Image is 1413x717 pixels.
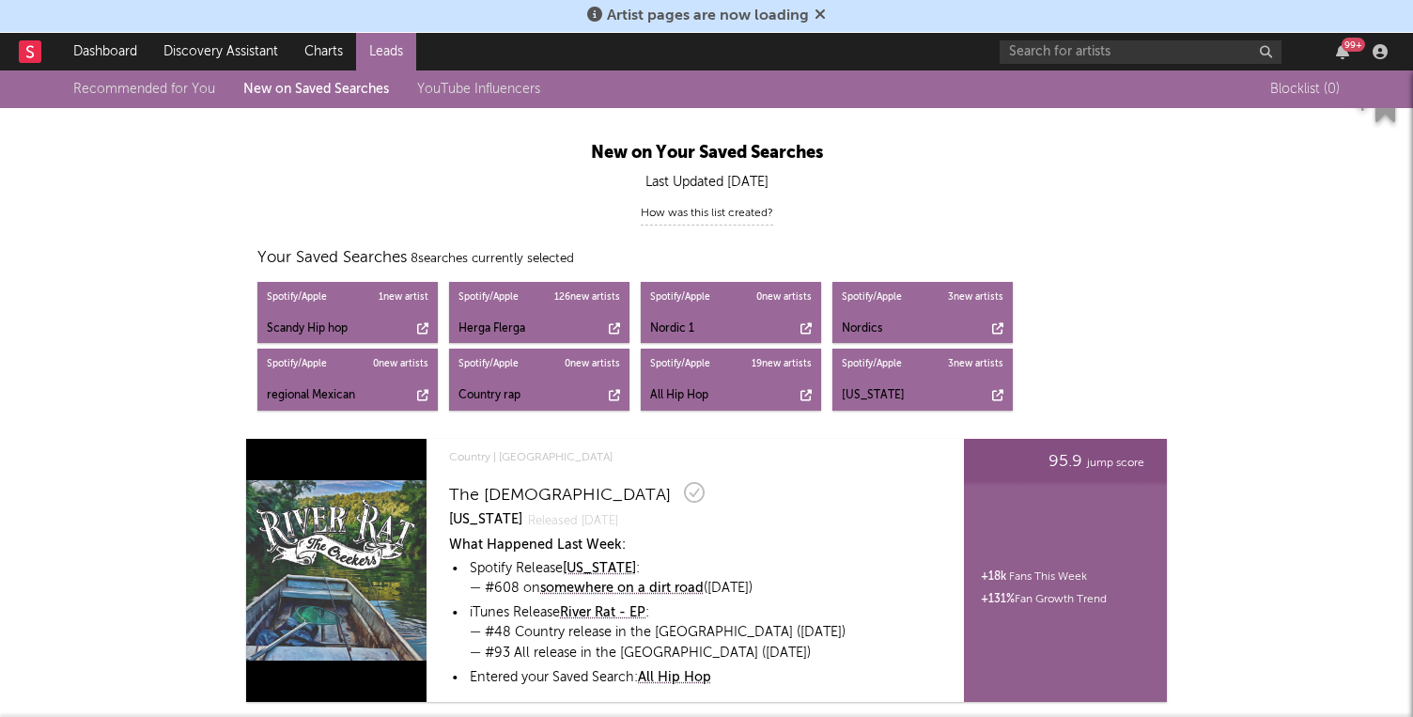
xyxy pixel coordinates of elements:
[641,349,821,410] div: Spotify/Apple19new artistsAll Hip Hop
[449,446,917,469] span: Country | [GEOGRAPHIC_DATA]
[842,384,905,407] div: [US_STATE]
[451,558,467,600] td: •
[981,571,1006,583] span: + 18k
[379,286,428,308] span: 1 new artist
[528,509,618,534] span: Released [DATE]
[554,286,620,308] span: 126 new artist s
[458,384,520,407] div: Country rap
[449,534,917,556] div: What Happened Last Week:
[257,349,438,410] div: Spotify/Apple0new artistsregional Mexican
[650,384,708,407] div: All Hip Hop
[267,384,355,407] div: regional Mexican
[1048,450,1082,473] span: 95.9
[563,559,636,580] a: [US_STATE]
[981,566,1087,588] div: Fans This Week
[1270,83,1340,96] span: Blocklist
[267,286,429,308] div: Spotify/Apple
[842,286,1004,308] div: Spotify/Apple
[540,579,704,600] a: somewhere on a dirt road
[1000,40,1281,64] input: Search for artists
[638,668,711,689] a: All Hip Hop
[449,282,629,343] div: Spotify/Apple126new artistsHerga Flerga
[948,352,1003,375] span: 3 new artist s
[756,286,812,308] span: 0 new artist s
[607,8,809,23] span: Artist pages are now loading
[449,484,671,507] div: The [DEMOGRAPHIC_DATA]
[150,33,291,70] a: Discovery Assistant
[1324,78,1340,101] span: ( 0 )
[842,318,882,340] div: Nordics
[560,603,645,624] a: River Rat - EP
[373,352,428,375] span: 0 new artist s
[1342,38,1365,52] div: 99 +
[267,318,348,340] div: Scandy Hip hop
[458,286,621,308] div: Spotify/Apple
[641,202,773,226] div: How was this list created?
[832,349,1013,410] div: Spotify/Apple3new artists[US_STATE]
[469,667,846,690] td: Entered your Saved Search:
[458,318,525,340] div: Herga Flerga
[60,33,150,70] a: Dashboard
[650,352,813,375] div: Spotify/Apple
[291,33,356,70] a: Charts
[190,171,1223,194] div: Last Updated [DATE]
[591,145,823,162] span: New on Your Saved Searches
[257,247,1156,271] h3: Your Saved Searches
[641,282,821,343] div: Spotify/Apple0new artistsNordic 1
[451,602,467,665] td: •
[449,507,522,534] a: [US_STATE]
[948,286,1003,308] span: 3 new artist s
[1336,44,1349,59] button: 99+
[752,352,812,375] span: 19 new artist s
[975,450,1144,475] div: jump score
[469,558,846,600] td: Spotify Release : — #608 on ([DATE])
[257,282,438,343] div: Spotify/Apple1new artistScandy Hip hop
[73,83,215,96] a: Recommended for You
[469,602,846,665] td: iTunes Release : — #48 Country release in the [GEOGRAPHIC_DATA] ([DATE]) — #93 All release in the...
[458,352,621,375] div: Spotify/Apple
[650,286,813,308] div: Spotify/Apple
[981,594,1015,605] span: +131%
[356,33,416,70] a: Leads
[449,349,629,410] div: Spotify/Apple0new artistsCountry rap
[650,318,694,340] div: Nordic 1
[451,667,467,690] td: •
[417,83,540,96] a: YouTube Influencers
[981,588,1107,611] div: Fan Growth Trend
[832,282,1013,343] div: Spotify/Apple3new artistsNordics
[842,352,1004,375] div: Spotify/Apple
[411,253,574,265] span: 8 searches currently selected
[815,8,826,23] span: Dismiss
[267,352,429,375] div: Spotify/Apple
[565,352,620,375] span: 0 new artist s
